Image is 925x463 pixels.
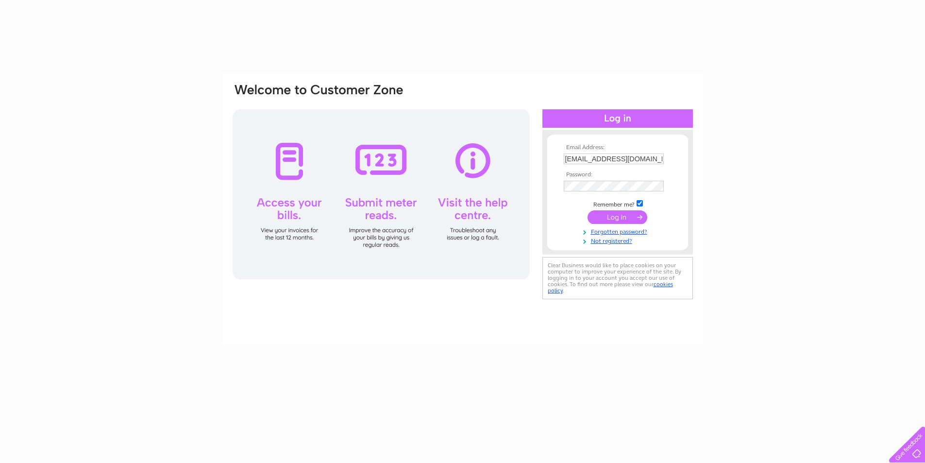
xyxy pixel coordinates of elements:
[561,199,674,208] td: Remember me?
[588,210,647,224] input: Submit
[561,144,674,151] th: Email Address:
[564,236,674,245] a: Not registered?
[548,281,673,294] a: cookies policy
[564,226,674,236] a: Forgotten password?
[561,171,674,178] th: Password:
[542,257,693,299] div: Clear Business would like to place cookies on your computer to improve your experience of the sit...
